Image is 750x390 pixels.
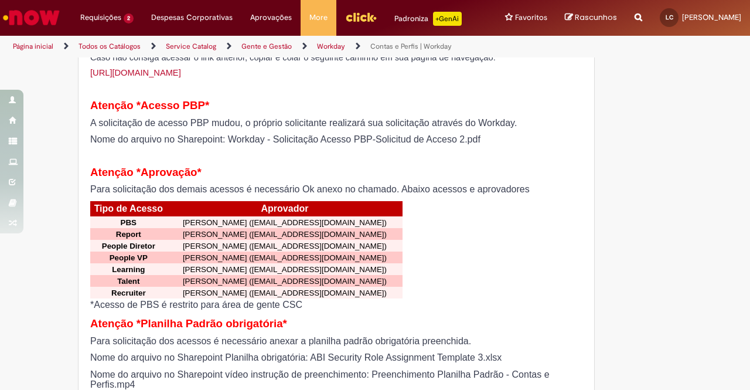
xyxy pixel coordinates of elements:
[433,12,462,26] p: +GenAi
[250,12,292,23] span: Aprovações
[370,42,452,51] a: Contas e Perfis | Workday
[167,287,403,299] td: [PERSON_NAME] ([EMAIL_ADDRESS][DOMAIN_NAME])
[79,42,141,51] a: Todos os Catálogos
[90,68,181,77] a: [URL][DOMAIN_NAME]
[317,42,345,51] a: Workday
[13,42,53,51] a: Página inicial
[9,36,491,57] ul: Trilhas de página
[151,12,233,23] span: Despesas Corporativas
[309,12,328,23] span: More
[575,12,617,23] span: Rascunhos
[90,53,582,63] p: Caso não consiga acessar o link anterior, copiar e colar o seguinte caminho em sua página de nave...
[167,216,403,228] td: [PERSON_NAME] ([EMAIL_ADDRESS][DOMAIN_NAME])
[167,201,403,217] td: Aprovador
[90,240,167,252] td: People Diretor
[515,12,547,23] span: Favoritos
[124,13,134,23] span: 2
[90,252,167,263] td: People VP
[90,201,167,217] td: Tipo de Acesso
[682,12,741,22] span: [PERSON_NAME]
[90,216,167,228] td: PBS
[345,8,377,26] img: click_logo_yellow_360x200.png
[167,228,403,240] td: [PERSON_NAME] ([EMAIL_ADDRESS][DOMAIN_NAME])
[166,42,216,51] a: Service Catalog
[80,12,121,23] span: Requisições
[1,6,62,29] img: ServiceNow
[90,184,530,194] span: Para solicitação dos demais acessos é necessário Ok anexo no chamado. Abaixo acessos e aprovadores
[90,300,302,310] span: *Acesso de PBS é restrito para área de gente CSC
[90,317,287,330] span: Atenção *Planilha Padrão obrigatória*
[167,240,403,252] td: [PERSON_NAME] ([EMAIL_ADDRESS][DOMAIN_NAME])
[90,336,471,346] span: Para solicitação dos acessos é necessário anexar a planilha padrão obrigatória preenchida.
[241,42,292,51] a: Gente e Gestão
[90,287,167,299] td: Recruiter
[90,263,167,275] td: Learning
[90,352,502,362] span: Nome do arquivo no Sharepoint Planilha obrigatória: ABI Security Role Assignment Template 3.xlsx
[167,275,403,287] td: [PERSON_NAME] ([EMAIL_ADDRESS][DOMAIN_NAME])
[565,12,617,23] a: Rascunhos
[167,252,403,263] td: [PERSON_NAME] ([EMAIL_ADDRESS][DOMAIN_NAME])
[167,263,403,275] td: [PERSON_NAME] ([EMAIL_ADDRESS][DOMAIN_NAME])
[90,275,167,287] td: Talent
[90,134,480,144] span: Nome do arquivo no Sharepoint: Workday - Solicitação Acesso PBP-Solicitud de Acceso 2.pdf
[90,369,550,390] span: Nome do arquivo no Sharepoint vídeo instrução de preenchimento: Preenchimento Planilha Padrão - C...
[394,12,462,26] div: Padroniza
[90,118,517,128] span: A solicitação de acesso PBP mudou, o próprio solicitante realizará sua solicitação através do Wor...
[90,99,209,111] span: Atenção *Acesso PBP*
[666,13,673,21] span: LC
[90,166,202,178] span: Atenção *Aprovação*
[90,228,167,240] td: Report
